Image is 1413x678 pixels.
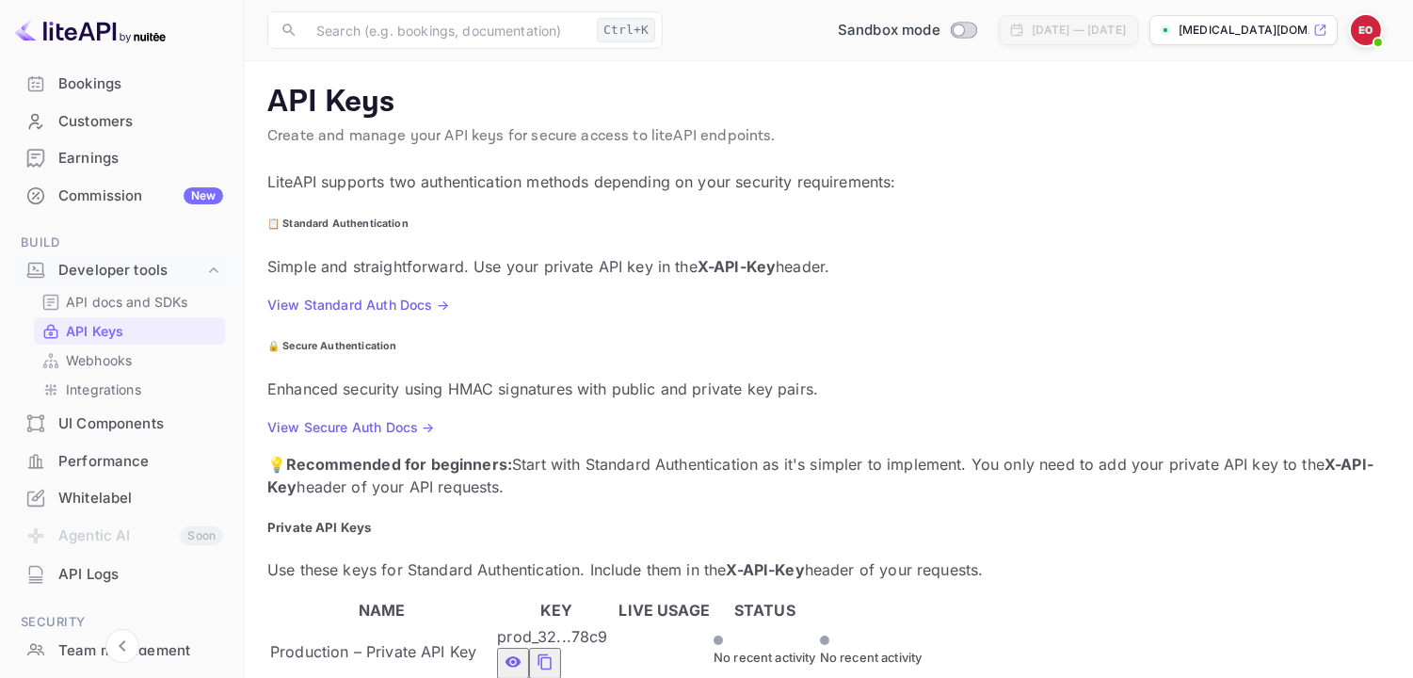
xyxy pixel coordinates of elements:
[41,350,217,370] a: Webhooks
[58,413,223,435] div: UI Components
[597,18,655,42] div: Ctrl+K
[58,111,223,133] div: Customers
[267,170,1390,193] p: LiteAPI supports two authentication methods depending on your security requirements:
[11,406,233,441] a: UI Components
[11,557,233,593] div: API Logs
[11,444,233,480] div: Performance
[11,104,233,140] div: Customers
[58,451,223,473] div: Performance
[11,557,233,591] a: API Logs
[267,84,1390,121] p: API Keys
[11,254,233,287] div: Developer tools
[11,633,233,668] a: Team management
[11,66,233,103] div: Bookings
[66,379,141,399] p: Integrations
[11,178,233,213] a: CommissionNew
[713,598,817,622] th: STATUS
[267,255,1390,278] p: Simple and straightforward. Use your private API key in the header.
[820,650,923,665] span: No recent activity
[11,104,233,138] a: Customers
[830,20,984,41] div: Switch to Production mode
[267,419,434,435] a: View Secure Auth Docs →
[286,455,512,474] strong: Recommended for beginners:
[305,11,589,49] input: Search (e.g. bookings, documentation)
[267,297,449,313] a: View Standard Auth Docs →
[496,598,616,622] th: KEY
[184,187,223,204] div: New
[58,564,223,586] div: API Logs
[270,642,476,661] span: Production – Private API Key
[58,488,223,509] div: Whitelabel
[267,125,1390,148] p: Create and manage your API keys for secure access to liteAPI endpoints.
[267,453,1390,498] p: 💡 Start with Standard Authentication as it's simpler to implement. You only need to add your priv...
[41,321,217,341] a: API Keys
[267,558,1390,581] p: Use these keys for Standard Authentication. Include them in the header of your requests.
[58,186,223,207] div: Commission
[11,480,233,515] a: Whitelabel
[11,140,233,175] a: Earnings
[618,598,711,622] th: LIVE USAGE
[11,406,233,443] div: UI Components
[66,321,123,341] p: API Keys
[34,376,225,403] div: Integrations
[11,233,233,253] span: Build
[105,629,139,663] button: Collapse navigation
[66,350,132,370] p: Webhooks
[11,178,233,215] div: CommissionNew
[41,379,217,399] a: Integrations
[58,73,223,95] div: Bookings
[1032,22,1126,39] div: [DATE] — [DATE]
[15,15,166,45] img: LiteAPI logo
[11,444,233,478] a: Performance
[34,288,225,315] div: API docs and SDKs
[267,217,1390,232] h6: 📋 Standard Authentication
[11,66,233,101] a: Bookings
[34,347,225,374] div: Webhooks
[269,598,494,622] th: NAME
[726,560,804,579] strong: X-API-Key
[11,612,233,633] span: Security
[41,292,217,312] a: API docs and SDKs
[34,317,225,345] div: API Keys
[497,627,607,646] span: prod_32...78c9
[11,633,233,670] div: Team management
[267,339,1390,354] h6: 🔒 Secure Authentication
[58,148,223,169] div: Earnings
[698,257,776,276] strong: X-API-Key
[58,640,223,662] div: Team management
[1351,15,1381,45] img: Efezino Ogaga
[267,519,1390,538] h5: Private API Keys
[1179,22,1309,39] p: [MEDICAL_DATA][DOMAIN_NAME]
[714,650,816,665] span: No recent activity
[11,140,233,177] div: Earnings
[66,292,188,312] p: API docs and SDKs
[58,260,204,282] div: Developer tools
[267,378,1390,400] p: Enhanced security using HMAC signatures with public and private key pairs.
[267,455,1373,496] strong: X-API-Key
[838,20,940,41] span: Sandbox mode
[11,480,233,517] div: Whitelabel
